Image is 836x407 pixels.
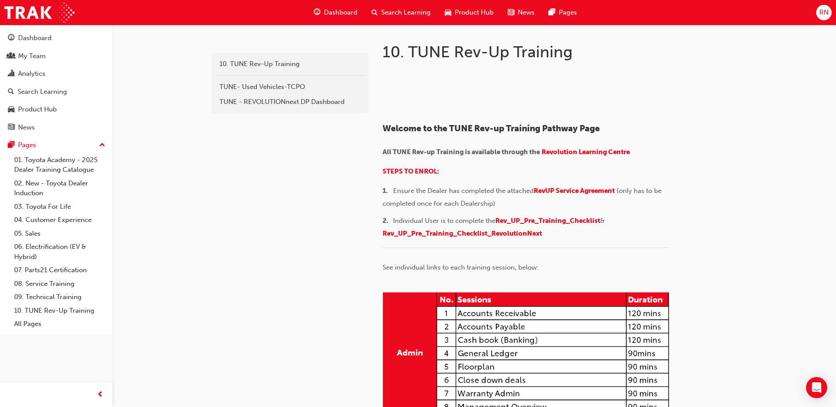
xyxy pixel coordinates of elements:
a: 01. Toyota Academy - 2025 Dealer Training Catalogue [11,153,109,177]
a: 07. Parts21 Certification [11,263,109,277]
span: pages-icon [549,7,555,18]
span: Welcome to the TUNE Rev-up Training Pathway Page [383,123,600,133]
span: Search Learning [381,7,431,18]
a: News [4,119,109,136]
a: 06. Electrification (EV & Hybrid) [11,240,109,263]
button: Pages [4,137,109,153]
div: Open Intercom Messenger [806,377,827,398]
span: news-icon [8,124,15,132]
a: 09. Technical Training [11,290,109,304]
button: RN [816,5,832,20]
a: 02. New - Toyota Dealer Induction [11,177,109,200]
a: car-iconProduct Hub [438,4,501,22]
div: 10. TUNE Rev-Up Training [219,59,360,69]
div: Analytics [18,69,45,79]
a: 10. TUNE Rev-Up Training [11,304,109,318]
div: Dashboard [18,33,52,43]
span: up-icon [99,140,105,151]
span: people-icon [8,52,15,60]
span: Ensure the Dealer has completed the attached [393,187,534,195]
div: News [18,122,35,133]
span: pages-icon [8,141,15,149]
div: My Team [18,51,46,61]
a: STEPS TO ENROL: [383,167,439,175]
a: Rev_UP_Pre_Training_Checklist [495,217,600,225]
a: guage-iconDashboard [307,4,364,22]
a: Rev_UP_Pre_Training_Checklist_RevolutionNext [383,229,542,237]
span: Pages [559,7,577,18]
a: My Team [4,48,109,64]
span: chart-icon [8,70,15,78]
a: news-iconNews [501,4,542,22]
div: TUNE- Used Vehicles-TCPO [219,82,360,92]
a: TUNE - REVOLUTIONnext DP Dashboard [215,94,365,110]
h1: 10. TUNE Rev-Up Training [383,42,672,62]
a: search-iconSearch Learning [364,4,438,22]
div: TUNE - REVOLUTIONnext DP Dashboard [219,97,360,107]
a: pages-iconPages [542,4,584,22]
span: 1. ​ [383,187,393,195]
div: Pages [18,140,36,150]
span: 2. ​ [383,217,393,225]
span: search-icon [372,7,378,18]
a: All Pages [11,317,109,331]
span: Dashboard [324,7,357,18]
span: car-icon [8,106,15,114]
span: guage-icon [314,7,320,18]
span: & [600,217,605,225]
a: 05. Sales [11,227,109,240]
a: 03. Toyota For Life [11,200,109,214]
span: RN [819,7,829,18]
a: RevUP Service Agreement [534,187,615,195]
span: All TUNE Rev-up Training is available through the [383,148,540,156]
a: 10. TUNE Rev-Up Training [215,56,365,72]
a: Dashboard [4,30,109,46]
a: 04. Customer Experience [11,213,109,227]
div: Product Hub [18,104,57,115]
a: Revolution Learning Centre [542,148,630,156]
span: search-icon [8,88,14,96]
span: News [518,7,535,18]
span: Product Hub [455,7,494,18]
a: Analytics [4,66,109,82]
span: See individual links to each training session, below: [383,263,539,271]
img: Trak [4,3,74,22]
span: guage-icon [8,34,15,42]
a: 08. Service Training [11,277,109,291]
a: Product Hub [4,101,109,118]
span: Individual User is to complete the [393,217,495,225]
button: DashboardMy TeamAnalyticsSearch LearningProduct HubNews [4,28,109,137]
span: news-icon [508,7,514,18]
span: car-icon [445,7,451,18]
a: TUNE- Used Vehicles-TCPO [215,79,365,95]
span: prev-icon [97,389,104,400]
div: Search Learning [18,87,67,97]
a: Search Learning [4,84,109,100]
